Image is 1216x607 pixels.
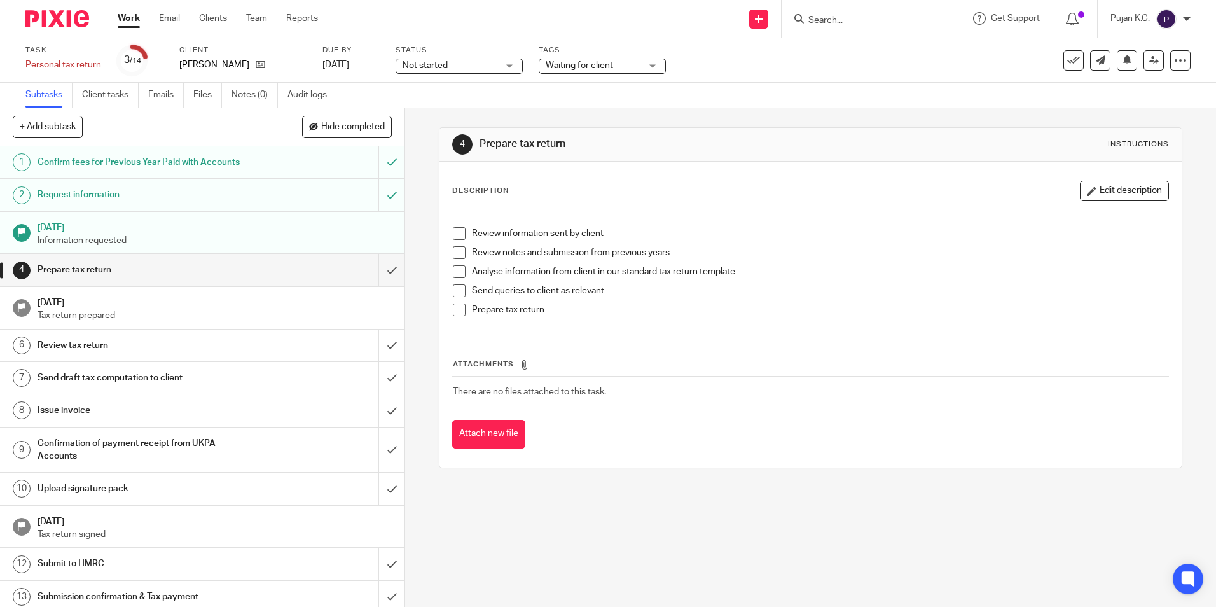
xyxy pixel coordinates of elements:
[38,309,392,322] p: Tax return prepared
[179,45,307,55] label: Client
[480,137,838,151] h1: Prepare tax return
[25,10,89,27] img: Pixie
[546,61,613,70] span: Waiting for client
[452,134,473,155] div: 4
[1110,12,1150,25] p: Pujan K.C.
[25,83,73,108] a: Subtasks
[991,14,1040,23] span: Get Support
[472,284,1168,297] p: Send queries to client as relevant
[13,262,31,279] div: 4
[38,336,256,355] h1: Review tax return
[453,387,606,396] span: There are no files attached to this task.
[13,441,31,459] div: 9
[38,234,392,247] p: Information requested
[38,554,256,573] h1: Submit to HMRC
[472,265,1168,278] p: Analyse information from client in our standard tax return template
[38,153,256,172] h1: Confirm fees for Previous Year Paid with Accounts
[118,12,140,25] a: Work
[38,479,256,498] h1: Upload signature pack
[321,122,385,132] span: Hide completed
[13,153,31,171] div: 1
[396,45,523,55] label: Status
[807,15,922,27] input: Search
[179,59,249,71] p: [PERSON_NAME]
[539,45,666,55] label: Tags
[13,480,31,498] div: 10
[472,246,1168,259] p: Review notes and submission from previous years
[472,303,1168,316] p: Prepare tax return
[38,260,256,279] h1: Prepare tax return
[25,59,101,71] div: Personal tax return
[193,83,222,108] a: Files
[246,12,267,25] a: Team
[231,83,278,108] a: Notes (0)
[13,401,31,419] div: 8
[82,83,139,108] a: Client tasks
[130,57,141,64] small: /14
[124,53,141,67] div: 3
[38,528,392,541] p: Tax return signed
[199,12,227,25] a: Clients
[472,227,1168,240] p: Review information sent by client
[13,116,83,137] button: + Add subtask
[38,368,256,387] h1: Send draft tax computation to client
[25,45,101,55] label: Task
[38,218,392,234] h1: [DATE]
[286,12,318,25] a: Reports
[13,588,31,606] div: 13
[287,83,336,108] a: Audit logs
[1156,9,1177,29] img: svg%3E
[13,555,31,573] div: 12
[38,587,256,606] h1: Submission confirmation & Tax payment
[453,361,514,368] span: Attachments
[322,60,349,69] span: [DATE]
[403,61,448,70] span: Not started
[13,369,31,387] div: 7
[13,186,31,204] div: 2
[148,83,184,108] a: Emails
[452,186,509,196] p: Description
[322,45,380,55] label: Due by
[1080,181,1169,201] button: Edit description
[38,434,256,466] h1: Confirmation of payment receipt from UKPA Accounts
[38,401,256,420] h1: Issue invoice
[1108,139,1169,150] div: Instructions
[38,293,392,309] h1: [DATE]
[13,337,31,354] div: 6
[38,185,256,204] h1: Request information
[38,512,392,528] h1: [DATE]
[302,116,392,137] button: Hide completed
[452,420,525,449] button: Attach new file
[159,12,180,25] a: Email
